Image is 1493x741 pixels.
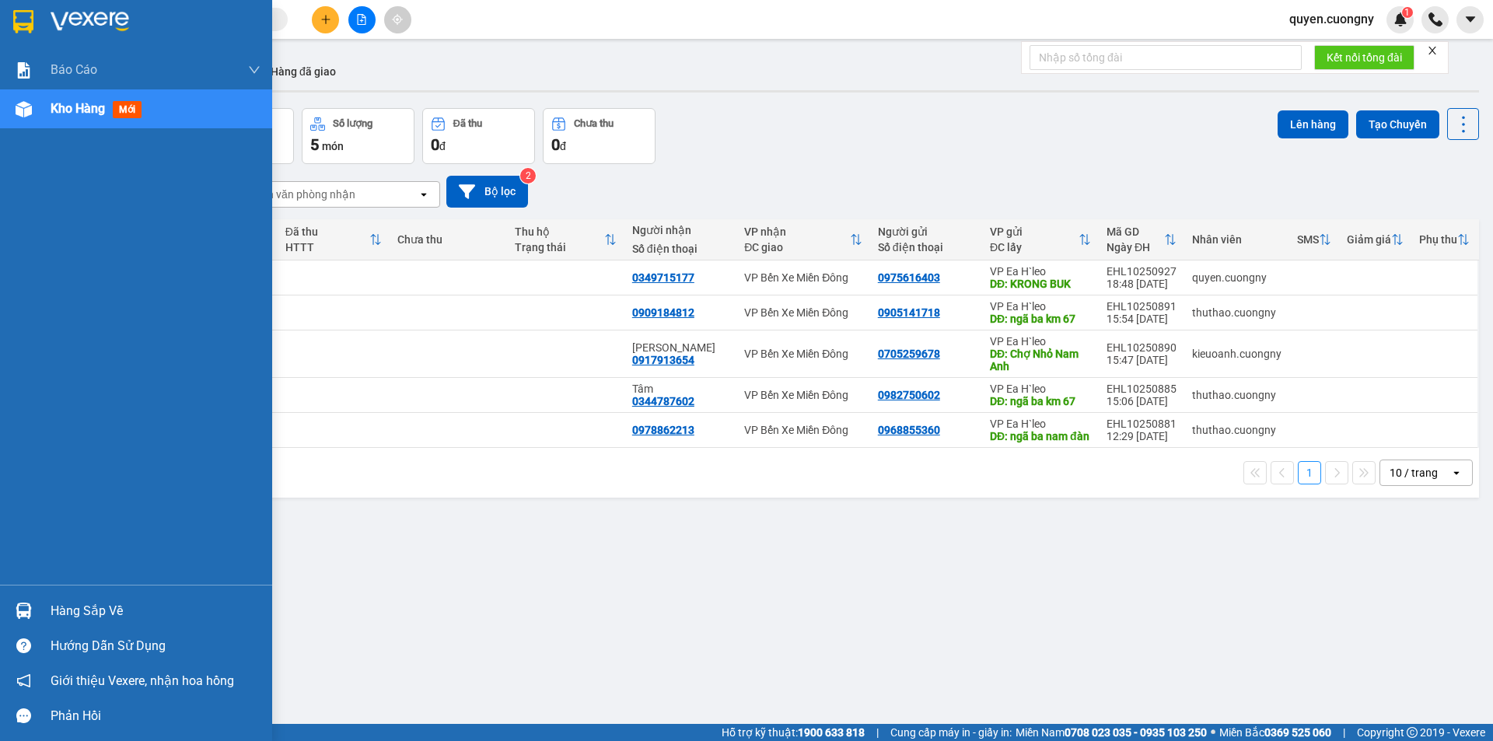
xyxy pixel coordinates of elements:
[285,225,369,238] div: Đã thu
[16,101,32,117] img: warehouse-icon
[990,383,1091,395] div: VP Ea H`leo
[878,424,940,436] div: 0968855360
[1347,233,1391,246] div: Giảm giá
[990,430,1091,442] div: DĐ: ngã ba nam đàn
[51,704,260,728] div: Phản hồi
[744,241,850,253] div: ĐC giao
[990,418,1091,430] div: VP Ea H`leo
[312,6,339,33] button: plus
[310,135,319,154] span: 5
[1411,219,1477,260] th: Toggle SortBy
[990,300,1091,313] div: VP Ea H`leo
[1402,7,1413,18] sup: 1
[632,306,694,319] div: 0909184812
[744,271,862,284] div: VP Bến Xe Miền Đông
[1107,383,1177,395] div: EHL10250885
[878,241,974,253] div: Số điện thoại
[990,278,1091,290] div: DĐ: KRONG BUK
[1390,465,1438,481] div: 10 / trang
[632,271,694,284] div: 0349715177
[1107,430,1177,442] div: 12:29 [DATE]
[890,724,1012,741] span: Cung cấp máy in - giấy in:
[278,219,390,260] th: Toggle SortBy
[1450,467,1463,479] svg: open
[1407,727,1418,738] span: copyright
[1107,313,1177,325] div: 15:54 [DATE]
[51,634,260,658] div: Hướng dẫn sử dụng
[1192,389,1281,401] div: thuthao.cuongny
[632,354,694,366] div: 0917913654
[736,219,870,260] th: Toggle SortBy
[990,313,1091,325] div: DĐ: ngã ba km 67
[543,108,656,164] button: Chưa thu0đ
[1107,418,1177,430] div: EHL10250881
[51,599,260,623] div: Hàng sắp về
[1192,348,1281,360] div: kieuoanh.cuongny
[258,53,348,90] button: Hàng đã giao
[1327,49,1402,66] span: Kết nối tổng đài
[878,225,974,238] div: Người gửi
[1107,341,1177,354] div: EHL10250890
[990,395,1091,407] div: DĐ: ngã ba km 67
[1356,110,1439,138] button: Tạo Chuyến
[1192,424,1281,436] div: thuthao.cuongny
[551,135,560,154] span: 0
[453,118,482,129] div: Đã thu
[1393,12,1407,26] img: icon-new-feature
[632,383,729,395] div: Tâm
[418,188,430,201] svg: open
[632,424,694,436] div: 0978862213
[1192,233,1281,246] div: Nhân viên
[248,187,355,202] div: Chọn văn phòng nhận
[1289,219,1339,260] th: Toggle SortBy
[1192,306,1281,319] div: thuthao.cuongny
[990,265,1091,278] div: VP Ea H`leo
[13,10,33,33] img: logo-vxr
[1107,354,1177,366] div: 15:47 [DATE]
[320,14,331,25] span: plus
[1016,724,1207,741] span: Miền Nam
[1107,241,1164,253] div: Ngày ĐH
[1107,265,1177,278] div: EHL10250927
[302,108,414,164] button: Số lượng5món
[384,6,411,33] button: aim
[1107,395,1177,407] div: 15:06 [DATE]
[744,306,862,319] div: VP Bến Xe Miền Đông
[632,243,729,255] div: Số điện thoại
[1427,45,1438,56] span: close
[744,348,862,360] div: VP Bến Xe Miền Đông
[1277,9,1386,29] span: quyen.cuongny
[1107,300,1177,313] div: EHL10250891
[1419,233,1457,246] div: Phụ thu
[16,708,31,723] span: message
[1463,12,1477,26] span: caret-down
[51,671,234,690] span: Giới thiệu Vexere, nhận hoa hồng
[878,271,940,284] div: 0975616403
[16,638,31,653] span: question-circle
[722,724,865,741] span: Hỗ trợ kỹ thuật:
[333,118,372,129] div: Số lượng
[1456,6,1484,33] button: caret-down
[1099,219,1184,260] th: Toggle SortBy
[1264,726,1331,739] strong: 0369 525 060
[632,341,729,354] div: Hải Anh
[560,140,566,152] span: đ
[507,219,624,260] th: Toggle SortBy
[356,14,367,25] span: file-add
[876,724,879,741] span: |
[982,219,1099,260] th: Toggle SortBy
[1314,45,1414,70] button: Kết nối tổng đài
[1219,724,1331,741] span: Miền Bắc
[1339,219,1411,260] th: Toggle SortBy
[1298,461,1321,484] button: 1
[1297,233,1319,246] div: SMS
[16,62,32,79] img: solution-icon
[439,140,446,152] span: đ
[1192,271,1281,284] div: quyen.cuongny
[632,224,729,236] div: Người nhận
[1278,110,1348,138] button: Lên hàng
[878,389,940,401] div: 0982750602
[1428,12,1442,26] img: phone-icon
[990,241,1079,253] div: ĐC lấy
[1065,726,1207,739] strong: 0708 023 035 - 0935 103 250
